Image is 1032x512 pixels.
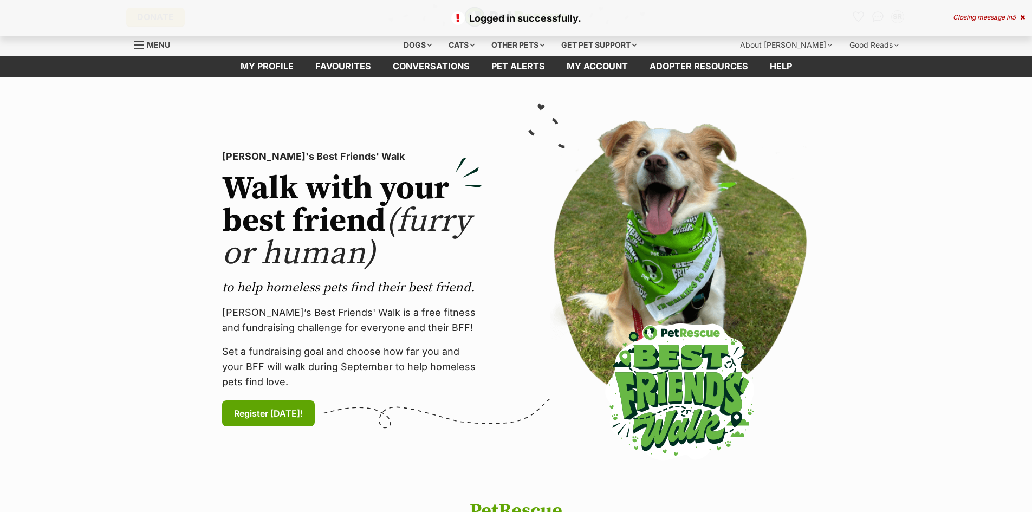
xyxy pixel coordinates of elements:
[222,400,315,426] a: Register [DATE]!
[639,56,759,77] a: Adopter resources
[147,40,170,49] span: Menu
[732,34,840,56] div: About [PERSON_NAME]
[396,34,439,56] div: Dogs
[554,34,644,56] div: Get pet support
[759,56,803,77] a: Help
[134,34,178,54] a: Menu
[222,173,482,270] h2: Walk with your best friend
[230,56,304,77] a: My profile
[222,201,471,274] span: (furry or human)
[382,56,481,77] a: conversations
[556,56,639,77] a: My account
[481,56,556,77] a: Pet alerts
[222,344,482,390] p: Set a fundraising goal and choose how far you and your BFF will walk during September to help hom...
[441,34,482,56] div: Cats
[222,279,482,296] p: to help homeless pets find their best friend.
[222,149,482,164] p: [PERSON_NAME]'s Best Friends' Walk
[234,407,303,420] span: Register [DATE]!
[222,305,482,335] p: [PERSON_NAME]’s Best Friends' Walk is a free fitness and fundraising challenge for everyone and t...
[304,56,382,77] a: Favourites
[484,34,552,56] div: Other pets
[842,34,906,56] div: Good Reads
